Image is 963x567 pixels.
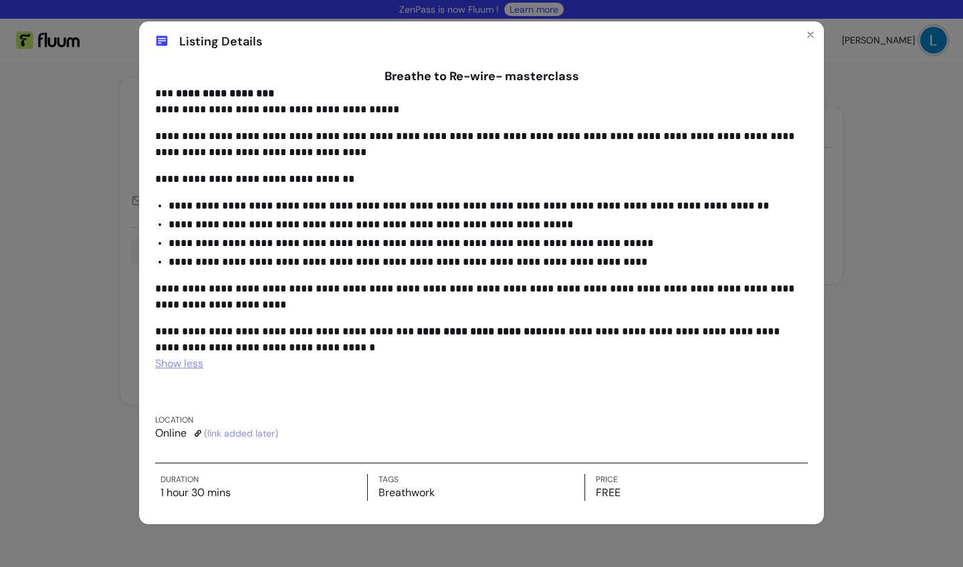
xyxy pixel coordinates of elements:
[204,427,278,440] a: (link added later)
[155,425,278,441] p: Online
[155,356,203,370] span: Show less
[379,485,585,501] p: Breathwork
[160,485,367,501] p: 1 hour 30 mins
[800,24,821,45] button: Close
[155,67,808,86] h1: Breathe to Re-wire- masterclass
[155,415,278,425] label: Location
[160,474,367,485] label: Duration
[379,474,585,485] label: Tags
[596,485,802,501] p: FREE
[596,474,802,485] label: Price
[179,32,262,51] span: Listing Details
